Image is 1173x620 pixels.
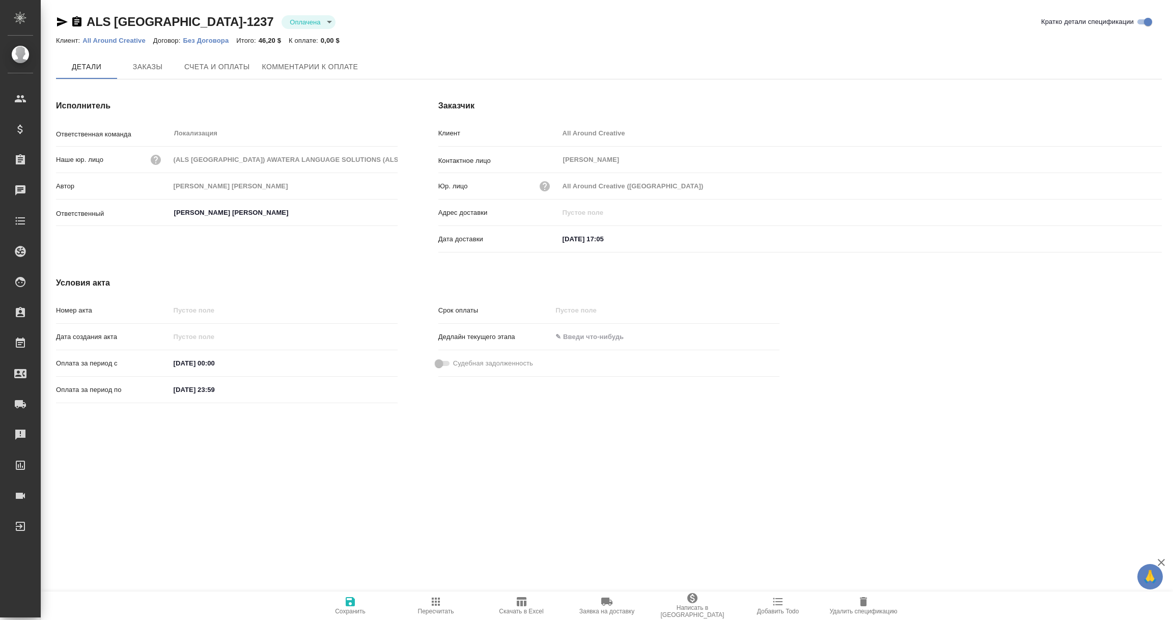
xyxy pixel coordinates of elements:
input: Пустое поле [552,303,641,318]
p: Срок оплаты [438,305,552,316]
span: Судебная задолженность [453,358,533,369]
button: Скопировать ссылку [71,16,83,28]
button: 🙏 [1137,564,1163,589]
input: Пустое поле [170,152,398,167]
p: Ответственная команда [56,129,170,139]
input: Пустое поле [170,329,259,344]
p: К оплате: [289,37,321,44]
input: ✎ Введи что-нибудь [170,356,259,371]
p: Автор [56,181,170,191]
span: Детали [62,61,111,73]
p: Дата создания акта [56,332,170,342]
p: 46,20 $ [259,37,289,44]
h4: Заказчик [438,100,1162,112]
p: Контактное лицо [438,156,559,166]
a: ALS [GEOGRAPHIC_DATA]-1237 [87,15,273,29]
p: Клиент [438,128,559,138]
input: ✎ Введи что-нибудь [559,232,648,246]
p: Договор: [153,37,183,44]
p: 0,00 $ [321,37,347,44]
span: Комментарии к оплате [262,61,358,73]
p: All Around Creative [82,37,153,44]
div: Оплачена [282,15,336,29]
span: Кратко детали спецификации [1041,17,1134,27]
button: Open [392,212,394,214]
p: Итого: [236,37,258,44]
input: ✎ Введи что-нибудь [170,382,259,397]
p: Оплата за период с [56,358,170,369]
input: ✎ Введи что-нибудь [552,329,641,344]
input: Пустое поле [559,179,1162,193]
input: Пустое поле [559,205,1162,220]
a: All Around Creative [82,36,153,44]
p: Дедлайн текущего этапа [438,332,552,342]
span: Заказы [123,61,172,73]
input: Пустое поле [170,179,398,193]
a: Без Договора [183,36,236,44]
button: Скопировать ссылку для ЯМессенджера [56,16,68,28]
input: Пустое поле [559,126,1162,140]
p: Юр. лицо [438,181,468,191]
button: Оплачена [287,18,323,26]
p: Наше юр. лицо [56,155,103,165]
p: Без Договора [183,37,236,44]
p: Номер акта [56,305,170,316]
span: Счета и оплаты [184,61,250,73]
p: Адрес доставки [438,208,559,218]
p: Оплата за период по [56,385,170,395]
input: Пустое поле [170,303,398,318]
p: Дата доставки [438,234,559,244]
h4: Условия акта [56,277,779,289]
p: Клиент: [56,37,82,44]
span: 🙏 [1141,566,1159,587]
h4: Исполнитель [56,100,398,112]
p: Ответственный [56,209,170,219]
